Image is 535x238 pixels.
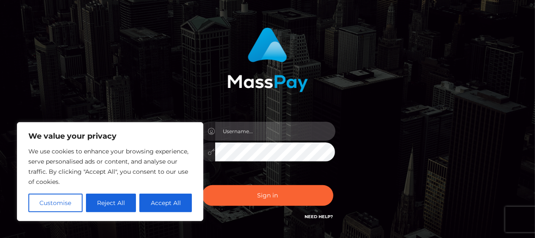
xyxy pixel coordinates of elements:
div: We value your privacy [17,122,203,221]
p: We value your privacy [28,131,192,141]
button: Accept All [139,194,192,212]
p: We use cookies to enhance your browsing experience, serve personalised ads or content, and analys... [28,146,192,187]
img: MassPay Login [227,27,308,92]
a: Need Help? [305,214,333,219]
input: Username... [215,122,335,141]
button: Reject All [86,194,136,212]
button: Customise [28,194,83,212]
button: Sign in [202,185,333,206]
